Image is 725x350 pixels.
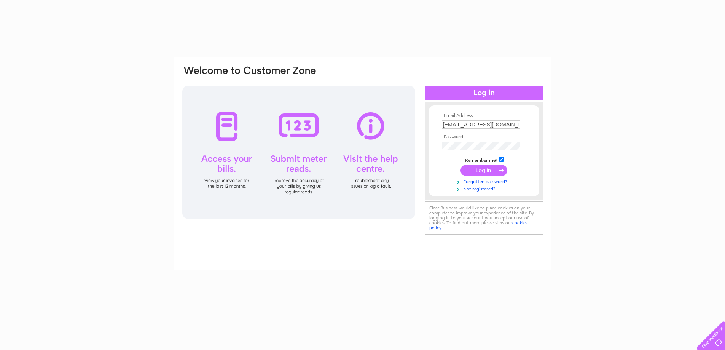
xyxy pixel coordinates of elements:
td: Remember me? [440,156,528,163]
a: Not registered? [442,185,528,192]
div: Clear Business would like to place cookies on your computer to improve your experience of the sit... [425,201,543,235]
a: Forgotten password? [442,177,528,185]
input: Submit [460,165,507,176]
th: Password: [440,134,528,140]
th: Email Address: [440,113,528,118]
a: cookies policy [429,220,527,230]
